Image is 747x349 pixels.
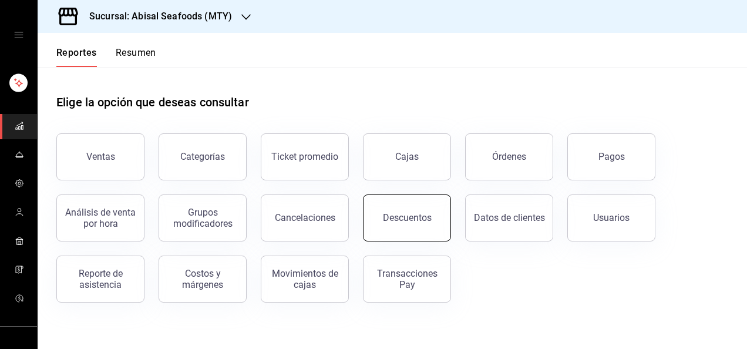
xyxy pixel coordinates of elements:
[14,31,23,40] button: open drawer
[159,194,247,241] button: Grupos modificadores
[261,194,349,241] button: Cancelaciones
[159,133,247,180] button: Categorías
[363,256,451,303] button: Transacciones Pay
[116,47,156,67] button: Resumen
[56,133,144,180] button: Ventas
[180,151,225,162] div: Categorías
[492,151,526,162] div: Órdenes
[80,9,232,24] h3: Sucursal: Abisal Seafoods (MTY)
[395,150,419,164] div: Cajas
[474,212,545,223] div: Datos de clientes
[593,212,630,223] div: Usuarios
[363,194,451,241] button: Descuentos
[261,133,349,180] button: Ticket promedio
[56,93,249,111] h1: Elige la opción que deseas consultar
[275,212,335,223] div: Cancelaciones
[363,133,451,180] a: Cajas
[261,256,349,303] button: Movimientos de cajas
[166,207,239,229] div: Grupos modificadores
[383,212,432,223] div: Descuentos
[268,268,341,290] div: Movimientos de cajas
[271,151,338,162] div: Ticket promedio
[64,207,137,229] div: Análisis de venta por hora
[567,133,655,180] button: Pagos
[598,151,625,162] div: Pagos
[56,194,144,241] button: Análisis de venta por hora
[64,268,137,290] div: Reporte de asistencia
[371,268,443,290] div: Transacciones Pay
[465,133,553,180] button: Órdenes
[86,151,115,162] div: Ventas
[465,194,553,241] button: Datos de clientes
[567,194,655,241] button: Usuarios
[166,268,239,290] div: Costos y márgenes
[56,256,144,303] button: Reporte de asistencia
[56,47,156,67] div: navigation tabs
[56,47,97,67] button: Reportes
[159,256,247,303] button: Costos y márgenes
